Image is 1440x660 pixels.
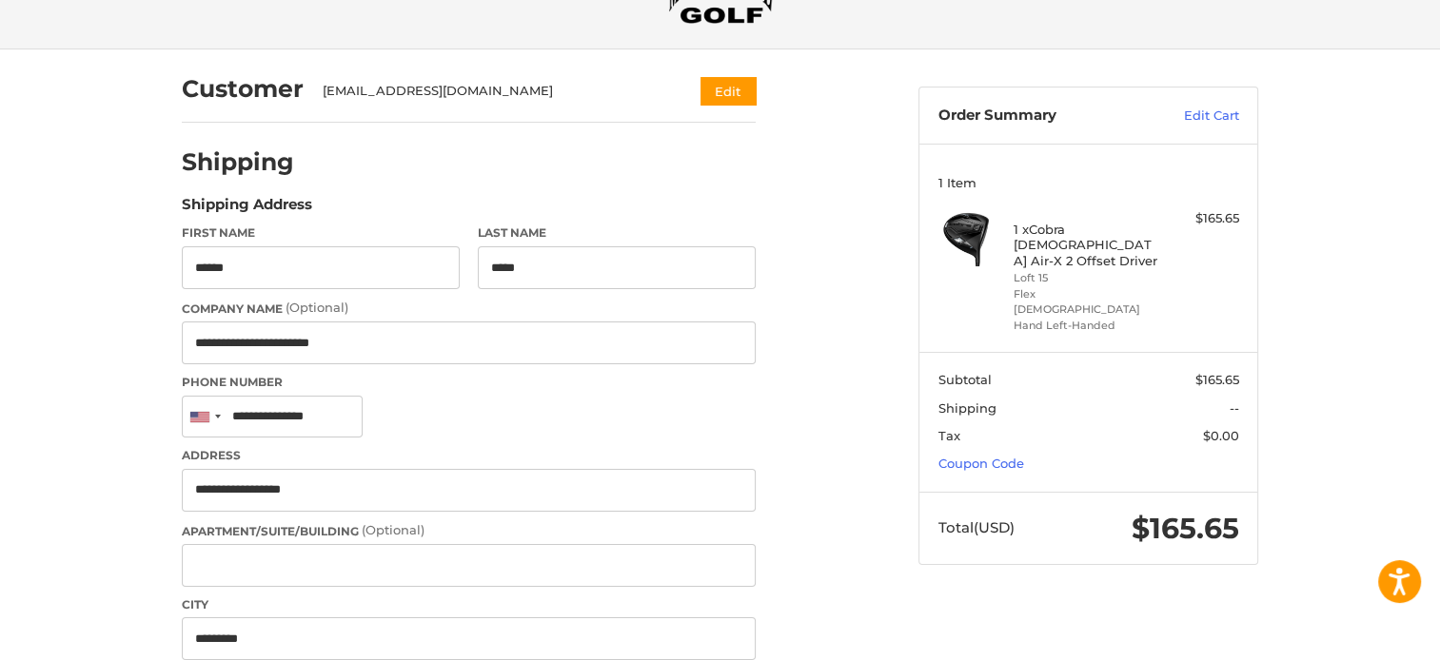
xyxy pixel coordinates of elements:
label: City [182,596,756,613]
label: Address [182,447,756,464]
span: Total (USD) [938,518,1015,536]
span: -- [1230,400,1239,416]
label: Last Name [478,224,756,242]
a: Edit Cart [1143,107,1239,126]
li: Flex [DEMOGRAPHIC_DATA] [1014,286,1159,318]
span: Shipping [938,400,996,416]
div: $165.65 [1164,209,1239,228]
h4: 1 x Cobra [DEMOGRAPHIC_DATA] Air-X 2 Offset Driver [1014,222,1159,268]
legend: Shipping Address [182,194,312,224]
label: First Name [182,224,460,242]
label: Company Name [182,299,756,318]
h3: Order Summary [938,107,1143,126]
button: Edit [700,77,756,105]
iframe: Google Customer Reviews [1283,609,1440,660]
div: United States: +1 [183,397,227,437]
small: (Optional) [362,522,424,537]
span: $0.00 [1203,428,1239,443]
span: Tax [938,428,960,443]
h2: Customer [182,74,304,104]
div: [EMAIL_ADDRESS][DOMAIN_NAME] [323,82,664,101]
span: $165.65 [1195,372,1239,387]
h2: Shipping [182,147,294,177]
span: $165.65 [1132,511,1239,546]
label: Phone Number [182,374,756,391]
li: Loft 15 [1014,270,1159,286]
h3: 1 Item [938,175,1239,190]
a: Coupon Code [938,456,1024,471]
span: Subtotal [938,372,992,387]
li: Hand Left-Handed [1014,318,1159,334]
label: Apartment/Suite/Building [182,521,756,540]
small: (Optional) [286,300,348,315]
